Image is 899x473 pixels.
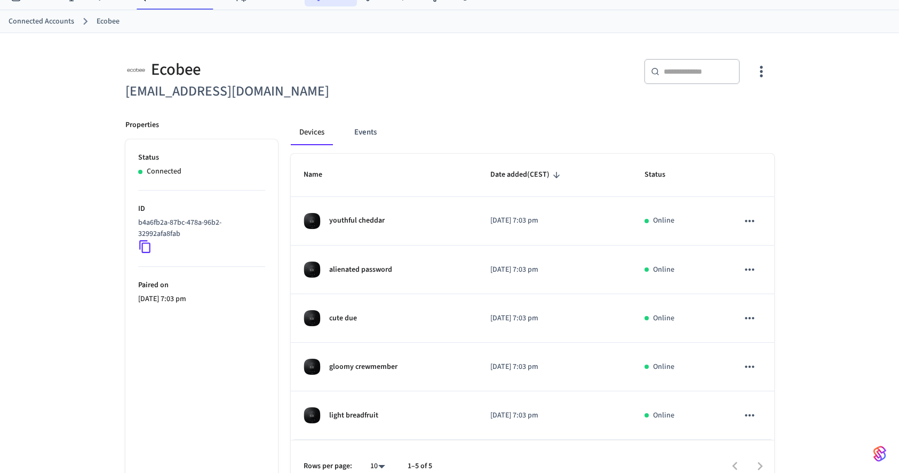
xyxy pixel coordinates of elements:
p: Rows per page: [304,461,352,472]
table: sticky table [291,154,774,440]
div: Ecobee [125,59,443,81]
h6: [EMAIL_ADDRESS][DOMAIN_NAME] [125,81,443,103]
p: [DATE] 7:03 pm [490,361,619,373]
a: Connected Accounts [9,16,74,27]
p: Paired on [138,280,265,291]
p: Online [653,215,674,226]
img: ecobee_lite_3 [304,407,321,424]
p: alienated password [329,264,392,275]
div: connected account tabs [291,120,774,145]
p: ID [138,203,265,215]
p: Properties [125,120,159,131]
p: 1–5 of 5 [408,461,432,472]
p: cute due [329,313,357,324]
p: [DATE] 7:03 pm [490,215,619,226]
p: light breadfruit [329,410,378,421]
span: Name [304,167,336,183]
button: Events [346,120,385,145]
p: gloomy crewmember [329,361,397,373]
p: Online [653,361,674,373]
p: b4a6fb2a-87bc-478a-96b2-32992afa8fab [138,217,261,240]
p: Online [653,410,674,421]
button: Devices [291,120,333,145]
p: Connected [147,166,181,177]
span: Date added(CEST) [490,167,563,183]
p: [DATE] 7:03 pm [490,313,619,324]
a: Ecobee [97,16,120,27]
span: Status [645,167,679,183]
p: [DATE] 7:03 pm [490,410,619,421]
img: ecobee_lite_3 [304,310,321,327]
p: [DATE] 7:03 pm [138,294,265,305]
img: ecobee_lite_3 [304,261,321,278]
p: youthful cheddar [329,215,385,226]
img: ecobee_logo_square [125,59,147,81]
p: Online [653,313,674,324]
p: Online [653,264,674,275]
p: [DATE] 7:03 pm [490,264,619,275]
p: Status [138,152,265,163]
img: ecobee_lite_3 [304,212,321,230]
img: ecobee_lite_3 [304,358,321,375]
img: SeamLogoGradient.69752ec5.svg [873,445,886,462]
